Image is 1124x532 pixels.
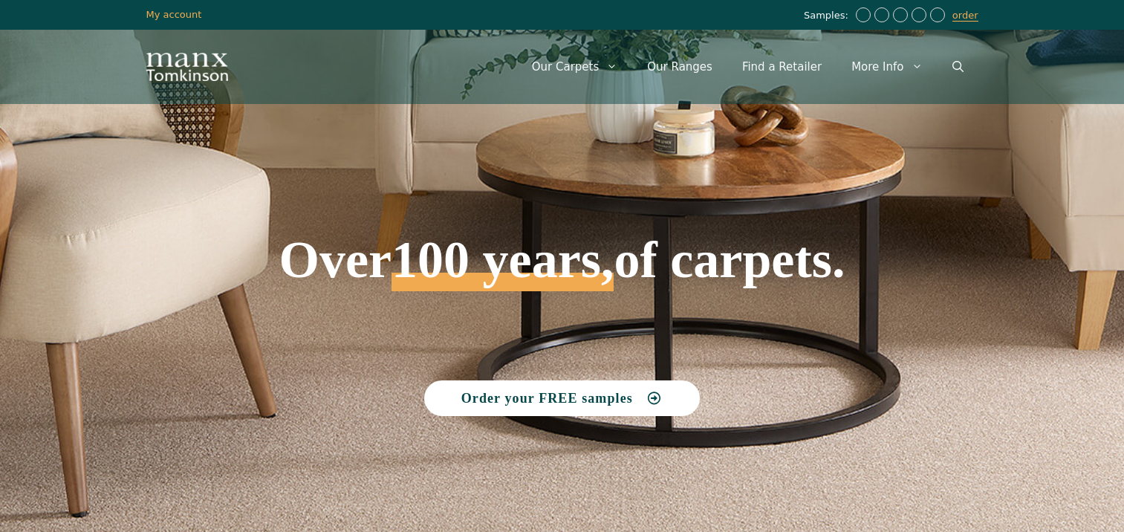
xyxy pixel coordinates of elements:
a: My account [146,9,202,20]
nav: Primary [517,45,978,89]
a: Order your FREE samples [424,380,701,416]
a: Our Carpets [517,45,633,89]
a: Our Ranges [632,45,727,89]
span: Order your FREE samples [461,392,633,405]
h1: Over of carpets. [146,126,978,291]
a: Find a Retailer [727,45,836,89]
img: Manx Tomkinson [146,53,228,81]
a: Open Search Bar [938,45,978,89]
span: 100 years, [392,247,614,291]
span: Samples: [804,10,852,22]
a: More Info [836,45,937,89]
a: order [952,10,978,22]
